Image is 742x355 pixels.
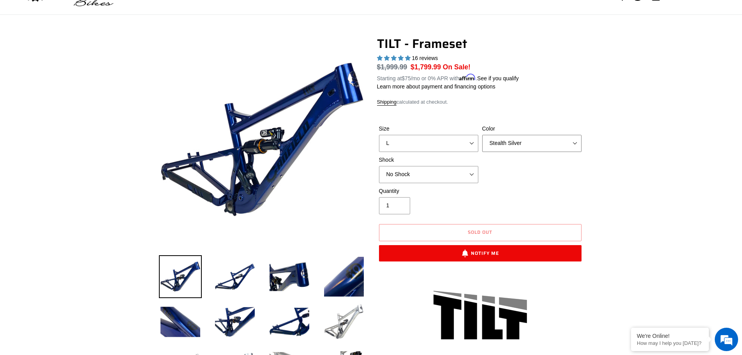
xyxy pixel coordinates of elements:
h1: TILT - Frameset [377,36,583,51]
div: Minimize live chat window [128,4,146,23]
div: calculated at checkout. [377,98,583,106]
div: Navigation go back [9,43,20,55]
span: Affirm [459,74,476,81]
span: We're online! [45,98,108,177]
img: Load image into Gallery viewer, TILT - Frameset [213,255,256,298]
div: Chat with us now [52,44,143,54]
s: $1,999.99 [377,63,407,71]
label: Color [482,125,582,133]
img: Load image into Gallery viewer, TILT - Frameset [323,300,365,343]
div: We're Online! [637,333,703,339]
img: Load image into Gallery viewer, TILT - Frameset [213,300,256,343]
button: Notify Me [379,245,582,261]
span: Sold out [468,228,492,236]
a: See if you qualify - Learn more about Affirm Financing (opens in modal) [477,75,519,81]
label: Quantity [379,187,478,195]
img: Load image into Gallery viewer, TILT - Frameset [323,255,365,298]
span: 5.00 stars [377,55,412,61]
a: Learn more about payment and financing options [377,83,495,90]
button: Sold out [379,224,582,241]
label: Shock [379,156,478,164]
a: Shipping [377,99,397,106]
img: d_696896380_company_1647369064580_696896380 [25,39,44,58]
img: Load image into Gallery viewer, TILT - Frameset [268,300,311,343]
span: $75 [402,75,411,81]
img: Load image into Gallery viewer, TILT - Frameset [159,255,202,298]
p: How may I help you today? [637,340,703,346]
img: Load image into Gallery viewer, TILT - Frameset [268,255,311,298]
textarea: Type your message and hit 'Enter' [4,213,148,240]
span: 16 reviews [412,55,438,61]
label: Size [379,125,478,133]
span: On Sale! [443,62,471,72]
span: $1,799.99 [411,63,441,71]
img: Load image into Gallery viewer, TILT - Frameset [159,300,202,343]
p: Starting at /mo or 0% APR with . [377,72,519,83]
